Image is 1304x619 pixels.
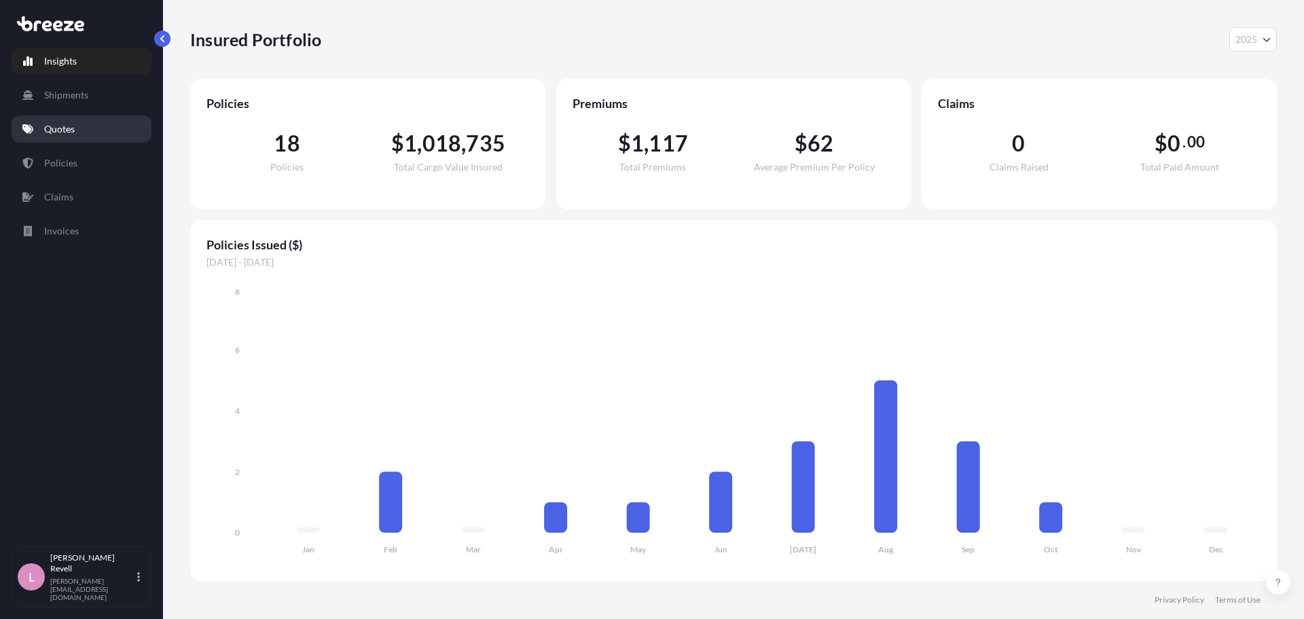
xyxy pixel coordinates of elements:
span: 0 [1167,132,1180,154]
span: Total Premiums [619,162,686,172]
tspan: Jan [302,544,314,554]
tspan: Apr [549,544,563,554]
tspan: 0 [235,527,240,537]
p: [PERSON_NAME][EMAIL_ADDRESS][DOMAIN_NAME] [50,577,134,601]
tspan: 4 [235,406,240,416]
tspan: 2 [235,467,240,477]
span: 117 [649,132,688,154]
p: Policies [44,156,77,170]
a: Insights [12,48,151,75]
span: , [461,132,466,154]
tspan: Oct [1044,544,1058,554]
span: 735 [466,132,505,154]
span: 1 [631,132,644,154]
tspan: Feb [384,544,397,554]
tspan: [DATE] [790,544,816,554]
a: Quotes [12,116,151,143]
span: Policies [270,162,304,172]
span: 18 [274,132,300,154]
span: L [29,570,35,584]
tspan: May [630,544,647,554]
span: $ [795,132,808,154]
span: Claims [938,95,1261,111]
span: Policies Issued ($) [206,236,1261,253]
tspan: Sep [962,544,975,554]
tspan: 8 [235,287,240,297]
a: Shipments [12,82,151,109]
span: $ [618,132,631,154]
span: Total Paid Amount [1140,162,1219,172]
span: $ [391,132,404,154]
p: Quotes [44,122,75,136]
tspan: Dec [1209,544,1223,554]
a: Policies [12,149,151,177]
span: 018 [422,132,462,154]
p: Insights [44,54,77,68]
p: Claims [44,190,73,204]
span: , [417,132,422,154]
span: 62 [808,132,833,154]
span: 2025 [1235,33,1257,46]
span: [DATE] - [DATE] [206,255,1261,269]
span: Premiums [573,95,895,111]
a: Privacy Policy [1155,595,1204,605]
p: Shipments [44,88,88,102]
a: Terms of Use [1215,595,1261,605]
a: Invoices [12,217,151,245]
span: , [644,132,649,154]
span: 1 [404,132,417,154]
tspan: Mar [466,544,481,554]
p: Invoices [44,224,79,238]
span: 0 [1012,132,1025,154]
tspan: Jun [714,544,727,554]
span: Average Premium Per Policy [754,162,875,172]
p: [PERSON_NAME] Revell [50,552,134,574]
span: Total Cargo Value Insured [394,162,503,172]
tspan: Nov [1126,544,1142,554]
span: Claims Raised [990,162,1049,172]
span: Policies [206,95,529,111]
p: Insured Portfolio [190,29,321,50]
button: Year Selector [1229,27,1277,52]
a: Claims [12,183,151,211]
tspan: Aug [878,544,894,554]
tspan: 6 [235,344,240,355]
span: $ [1155,132,1167,154]
span: . [1182,137,1186,147]
span: 00 [1187,137,1205,147]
